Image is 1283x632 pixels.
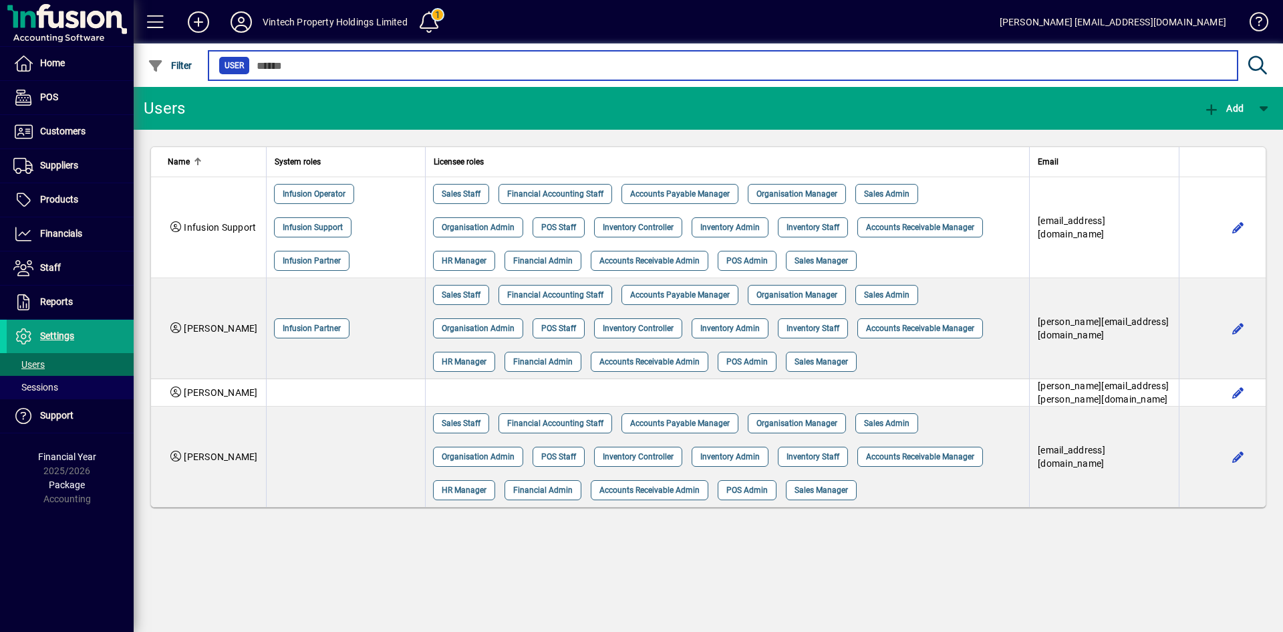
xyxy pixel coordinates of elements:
[283,254,341,268] span: Infusion Partner
[442,288,480,302] span: Sales Staff
[283,322,341,335] span: Infusion Partner
[541,450,576,463] span: POS Staff
[144,98,200,119] div: Users
[225,59,244,72] span: User
[7,217,134,251] a: Financials
[40,92,58,102] span: POS
[184,222,256,233] span: Infusion Support
[40,410,74,421] span: Support
[40,262,61,273] span: Staff
[507,187,603,201] span: Financial Accounting Staff
[513,254,573,268] span: Financial Admin
[144,54,196,78] button: Filter
[38,451,96,462] span: Financial Year
[630,288,730,302] span: Accounts Payable Manager
[1038,381,1169,405] span: [PERSON_NAME][EMAIL_ADDRESS][PERSON_NAME][DOMAIN_NAME]
[1038,154,1058,169] span: Email
[7,47,134,80] a: Home
[599,254,700,268] span: Accounts Receivable Admin
[148,60,192,71] span: Filter
[283,187,345,201] span: Infusion Operator
[40,296,73,307] span: Reports
[13,382,58,393] span: Sessions
[1228,382,1249,403] button: Edit
[1240,3,1266,46] a: Knowledge Base
[866,221,974,234] span: Accounts Receivable Manager
[7,399,134,433] a: Support
[864,288,909,302] span: Sales Admin
[700,450,760,463] span: Inventory Admin
[442,254,486,268] span: HR Manager
[40,228,82,239] span: Financials
[49,480,85,490] span: Package
[442,417,480,430] span: Sales Staff
[726,484,768,497] span: POS Admin
[168,154,258,169] div: Name
[603,221,674,234] span: Inventory Controller
[7,286,134,319] a: Reports
[442,450,515,463] span: Organisation Admin
[177,10,220,34] button: Add
[787,221,839,234] span: Inventory Staff
[40,194,78,205] span: Products
[726,355,768,368] span: POS Admin
[442,355,486,368] span: HR Manager
[630,417,730,430] span: Accounts Payable Manager
[1203,103,1244,114] span: Add
[1038,316,1169,340] span: [PERSON_NAME][EMAIL_ADDRESS][DOMAIN_NAME]
[795,484,848,497] span: Sales Manager
[40,160,78,171] span: Suppliers
[1228,318,1249,339] button: Edit
[1038,215,1105,239] span: [EMAIL_ADDRESS][DOMAIN_NAME]
[7,115,134,148] a: Customers
[40,58,65,68] span: Home
[7,183,134,217] a: Products
[507,288,603,302] span: Financial Accounting Staff
[7,149,134,183] a: Suppliers
[1200,96,1247,120] button: Add
[541,221,576,234] span: POS Staff
[283,221,343,234] span: Infusion Support
[1228,217,1249,238] button: Edit
[7,81,134,114] a: POS
[442,187,480,201] span: Sales Staff
[184,451,257,462] span: [PERSON_NAME]
[513,355,573,368] span: Financial Admin
[756,417,837,430] span: Organisation Manager
[263,11,408,33] div: Vintech Property Holdings Limited
[40,126,86,136] span: Customers
[442,484,486,497] span: HR Manager
[513,484,573,497] span: Financial Admin
[795,355,848,368] span: Sales Manager
[434,154,484,169] span: Licensee roles
[726,254,768,268] span: POS Admin
[220,10,263,34] button: Profile
[603,450,674,463] span: Inventory Controller
[7,376,134,399] a: Sessions
[275,154,321,169] span: System roles
[700,221,760,234] span: Inventory Admin
[442,322,515,335] span: Organisation Admin
[864,187,909,201] span: Sales Admin
[13,359,45,370] span: Users
[700,322,760,335] span: Inventory Admin
[756,288,837,302] span: Organisation Manager
[40,330,74,341] span: Settings
[787,450,839,463] span: Inventory Staff
[864,417,909,430] span: Sales Admin
[599,484,700,497] span: Accounts Receivable Admin
[756,187,837,201] span: Organisation Manager
[1038,445,1105,469] span: [EMAIL_ADDRESS][DOMAIN_NAME]
[168,154,190,169] span: Name
[507,417,603,430] span: Financial Accounting Staff
[442,221,515,234] span: Organisation Admin
[1228,446,1249,467] button: Edit
[787,322,839,335] span: Inventory Staff
[795,254,848,268] span: Sales Manager
[1000,11,1226,33] div: [PERSON_NAME] [EMAIL_ADDRESS][DOMAIN_NAME]
[184,387,257,398] span: [PERSON_NAME]
[630,187,730,201] span: Accounts Payable Manager
[866,322,974,335] span: Accounts Receivable Manager
[7,353,134,376] a: Users
[603,322,674,335] span: Inventory Controller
